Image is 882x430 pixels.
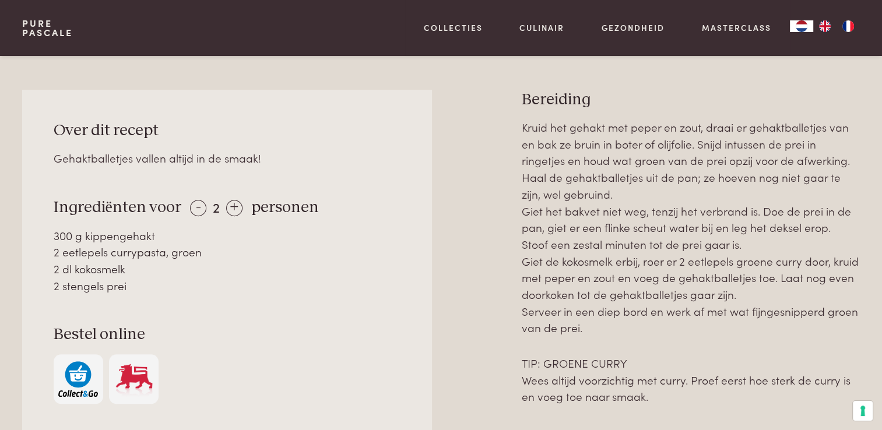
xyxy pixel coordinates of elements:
div: + [226,200,243,216]
div: - [190,200,206,216]
a: FR [837,20,860,32]
h3: Bestel online [54,325,401,345]
div: 2 eetlepels currypasta, groen [54,244,401,260]
a: Gezondheid [602,22,665,34]
div: Language [790,20,813,32]
div: 2 dl kokosmelk [54,260,401,277]
span: 2 [213,197,220,216]
img: Delhaize [114,361,154,397]
ul: Language list [813,20,860,32]
div: 2 stengels prei [54,277,401,294]
div: 300 g kippengehakt [54,227,401,244]
a: Collecties [424,22,483,34]
a: EN [813,20,837,32]
a: Culinair [519,22,564,34]
span: Ingrediënten voor [54,199,181,216]
h3: Bereiding [522,90,860,110]
p: Kruid het gehakt met peper en zout, draai er gehaktballetjes van en bak ze bruin in boter of olij... [522,119,860,336]
a: NL [790,20,813,32]
p: TIP: GROENE CURRY Wees altijd voorzichtig met curry. Proef eerst hoe sterk de curry is en voeg to... [522,355,860,405]
h3: Over dit recept [54,121,401,141]
aside: Language selected: Nederlands [790,20,860,32]
a: Masterclass [702,22,771,34]
img: c308188babc36a3a401bcb5cb7e020f4d5ab42f7cacd8327e500463a43eeb86c.svg [58,361,98,397]
span: personen [251,199,319,216]
button: Uw voorkeuren voor toestemming voor trackingtechnologieën [853,401,873,421]
a: PurePascale [22,19,73,37]
div: Gehaktballetjes vallen altijd in de smaak! [54,150,401,167]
